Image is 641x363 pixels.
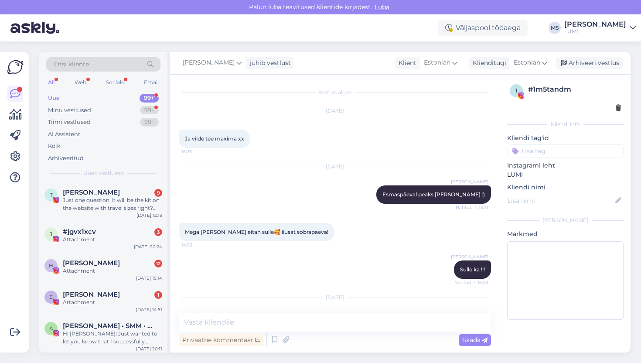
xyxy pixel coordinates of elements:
[515,87,517,94] span: 1
[50,192,53,198] span: T
[185,135,244,142] span: Ja vilde tee maxima xx
[456,204,488,211] span: Nähtud ✓ 13:31
[136,346,162,352] div: [DATE] 20:11
[564,21,626,28] div: [PERSON_NAME]
[179,107,491,115] div: [DATE]
[48,130,80,139] div: AI Assistent
[83,169,124,177] span: Uued vestlused
[140,94,159,103] div: 99+
[179,163,491,171] div: [DATE]
[63,236,162,243] div: Attachment
[372,3,392,11] span: Luba
[183,58,235,68] span: [PERSON_NAME]
[246,58,291,68] div: juhib vestlust
[154,291,162,299] div: 1
[451,253,488,260] span: [PERSON_NAME]
[508,196,614,205] input: Lisa nimi
[564,21,636,35] a: [PERSON_NAME]LUMI
[507,183,624,192] p: Kliendi nimi
[7,59,24,75] img: Askly Logo
[46,77,56,88] div: All
[50,231,52,237] span: j
[454,279,488,286] span: Nähtud ✓ 15:02
[63,188,120,196] span: Terese Mårtensson
[507,120,624,128] div: Kliendi info
[63,291,120,298] span: Eva Kram
[460,266,485,273] span: Sulle ka !!!
[49,294,53,300] span: E
[549,22,561,34] div: MS
[507,161,624,170] p: Instagrami leht
[136,306,162,313] div: [DATE] 14:51
[63,228,96,236] span: #jgvx1xcv
[136,275,162,281] div: [DATE] 15:14
[154,260,162,267] div: 12
[48,118,91,127] div: Tiimi vestlused
[48,142,61,151] div: Kõik
[462,336,488,344] span: Saada
[154,228,162,236] div: 3
[507,134,624,143] p: Kliendi tag'id
[49,262,53,269] span: H
[179,89,491,96] div: Vestlus algas
[507,170,624,179] p: LUMI
[104,77,126,88] div: Socials
[556,57,623,69] div: Arhiveeri vestlus
[185,229,328,235] span: Mega [PERSON_NAME] aitah sulle🥰 ilusat sobrapaeva!
[73,77,88,88] div: Web
[528,84,621,95] div: # 1m5tandm
[154,189,162,197] div: 9
[140,118,159,127] div: 99+
[395,58,416,68] div: Klient
[49,325,53,332] span: A
[424,58,450,68] span: Estonian
[382,191,485,198] span: Esmaspäeval peaks [PERSON_NAME] :)
[179,334,264,346] div: Privaatne kommentaar
[514,58,540,68] span: Estonian
[140,106,159,115] div: 99+
[134,243,162,250] div: [DATE] 20:24
[469,58,506,68] div: Klienditugi
[48,94,59,103] div: Uus
[48,154,84,163] div: Arhiveeritud
[54,60,89,69] span: Otsi kliente
[136,212,162,219] div: [DATE] 12:19
[63,259,120,267] span: Helena Feofanov-Crawford
[142,77,160,88] div: Email
[63,322,153,330] span: Anna Krapane • SMM • Съемка рилс и фото • Маркетинг • Riga 🇺🇦
[564,28,626,35] div: LUMI
[438,20,528,36] div: Väljaspool tööaega
[507,216,624,224] div: [PERSON_NAME]
[507,144,624,158] input: Lisa tag
[63,298,162,306] div: Attachment
[181,242,214,248] span: 14:33
[507,229,624,239] p: Märkmed
[181,148,214,155] span: 15:23
[48,106,91,115] div: Minu vestlused
[451,178,488,185] span: [PERSON_NAME]
[63,267,162,275] div: Attachment
[63,330,162,346] div: Hi [PERSON_NAME]! Just wanted to let you know that I successfully received the payment. Looking f...
[63,196,162,212] div: Just one question, it will be the kit on the website with travel sizes right? Making sure I write...
[179,294,491,301] div: [DATE]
